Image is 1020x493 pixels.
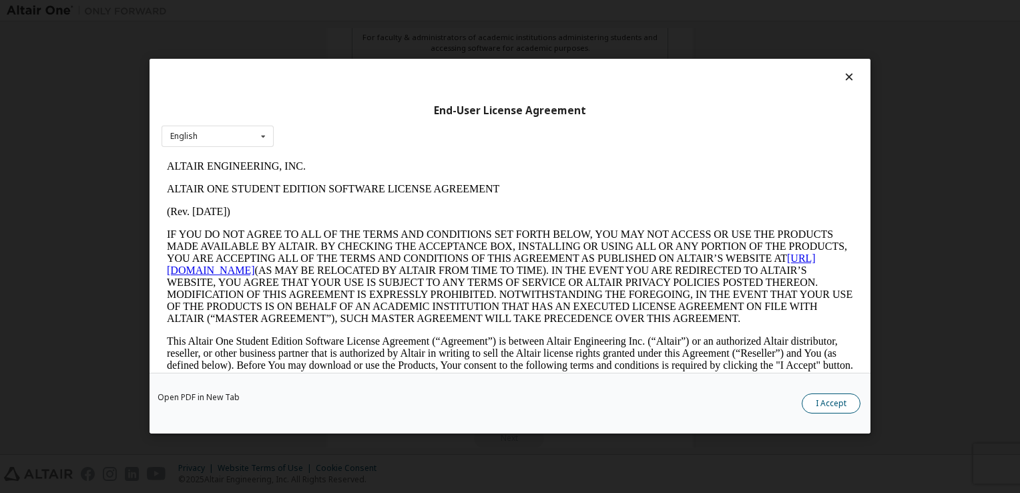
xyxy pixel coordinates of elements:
[5,5,692,17] p: ALTAIR ENGINEERING, INC.
[802,394,860,414] button: I Accept
[5,28,692,40] p: ALTAIR ONE STUDENT EDITION SOFTWARE LICENSE AGREEMENT
[5,73,692,170] p: IF YOU DO NOT AGREE TO ALL OF THE TERMS AND CONDITIONS SET FORTH BELOW, YOU MAY NOT ACCESS OR USE...
[170,132,198,140] div: English
[162,104,858,118] div: End-User License Agreement
[158,394,240,402] a: Open PDF in New Tab
[5,180,692,228] p: This Altair One Student Edition Software License Agreement (“Agreement”) is between Altair Engine...
[5,51,692,63] p: (Rev. [DATE])
[5,98,654,121] a: [URL][DOMAIN_NAME]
